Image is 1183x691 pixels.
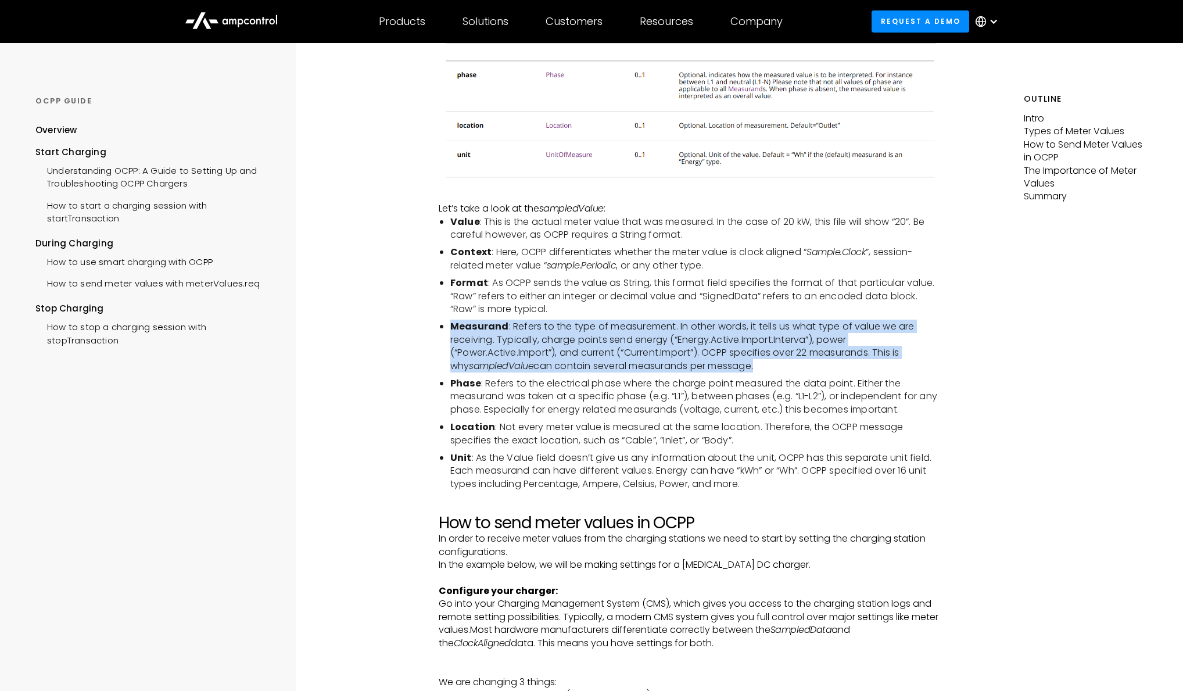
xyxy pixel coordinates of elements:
strong: Measurand [450,320,509,333]
p: In the example below, we will be making settings for a [MEDICAL_DATA] DC charger. [439,558,941,571]
strong: Value [450,215,480,228]
a: Request a demo [872,10,969,32]
p: Types of Meter Values [1024,125,1148,138]
a: How to send meter values with meterValues.req [35,271,260,293]
a: How to stop a charging session with stopTransaction [35,315,272,350]
a: Overview [35,124,77,145]
em: SampledData [770,623,832,636]
p: The Importance of Meter Values [1024,164,1148,191]
p: Go into your Charging Management System (CMS), which gives you access to the charging station log... [439,597,941,675]
div: Products [379,15,425,28]
div: Customers [546,15,603,28]
p: ‍ [439,500,941,513]
strong: Location [450,420,496,434]
a: How to use smart charging with OCPP [35,250,213,271]
strong: Phase [450,377,481,390]
em: sampledValue [539,202,604,215]
li: : Refers to the type of measurement. In other words, it tells us what type of value we are receiv... [450,320,941,373]
div: During Charging [35,237,272,250]
li: : This is the actual meter value that was measured. In the case of 20 kW, this file will show “20... [450,216,941,242]
div: OCPP GUIDE [35,96,272,106]
p: In order to receive meter values from the charging stations we need to start by setting the charg... [439,532,941,558]
div: Solutions [463,15,508,28]
img: OCPP sampledValue fields [439,55,941,183]
p: ‍ [439,189,941,202]
a: How to start a charging session with startTransaction [35,194,272,228]
em: Sample.Clock [806,245,866,259]
p: Intro [1024,112,1148,125]
div: Company [730,15,783,28]
li: : Not every meter value is measured at the same location. Therefore, the OCPP message specifies t... [450,421,941,447]
div: Overview [35,124,77,137]
li: : Here, OCPP differentiates whether the meter value is clock aligned “ ”, session-related meter v... [450,246,941,272]
li: : As the Value field doesn’t give us any information about the unit, OCPP has this separate unit ... [450,452,941,490]
p: ‍ [439,572,941,585]
p: How to Send Meter Values in OCPP [1024,138,1148,164]
em: sampledValue [469,359,533,373]
h2: How to send meter values in OCPP [439,513,941,533]
div: Resources [640,15,693,28]
strong: Format [450,276,488,289]
em: ClockAligned [454,636,511,650]
div: Stop Charging [35,302,272,315]
h5: Outline [1024,93,1148,105]
strong: Context [450,245,492,259]
p: Let’s take a look at the : [439,202,941,215]
li: : Refers to the electrical phase where the charge point measured the data point. Either the measu... [450,377,941,416]
div: Start Charging [35,146,272,159]
li: : As OCPP sends the value as String, this format field specifies the format of that particular va... [450,277,941,316]
em: sample.Periodic [547,259,616,272]
strong: Configure your charger: [439,584,558,597]
a: Understanding OCPP: A Guide to Setting Up and Troubleshooting OCPP Chargers [35,159,272,194]
p: Summary [1024,190,1148,203]
strong: Unit [450,451,472,464]
p: We are changing 3 things: [439,676,941,689]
